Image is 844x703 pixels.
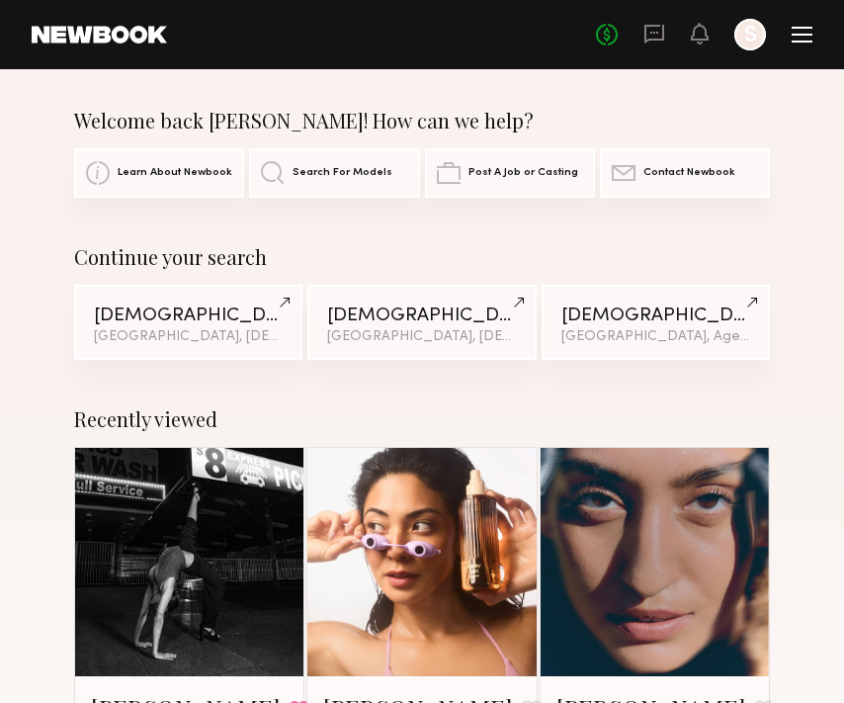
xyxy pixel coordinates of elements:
div: [GEOGRAPHIC_DATA], [DEMOGRAPHIC_DATA] / [DEMOGRAPHIC_DATA] [327,330,516,344]
div: [DEMOGRAPHIC_DATA] Models [327,307,516,325]
a: [DEMOGRAPHIC_DATA] Models[GEOGRAPHIC_DATA], Age [DEMOGRAPHIC_DATA] y.o. [542,285,770,360]
span: Search For Models [293,167,392,179]
span: Post A Job or Casting [468,167,578,179]
div: [DEMOGRAPHIC_DATA] Models [94,307,283,325]
a: [DEMOGRAPHIC_DATA] Models[GEOGRAPHIC_DATA], [DEMOGRAPHIC_DATA] / [DEMOGRAPHIC_DATA] [307,285,536,360]
span: Contact Newbook [643,167,735,179]
div: [GEOGRAPHIC_DATA], Age [DEMOGRAPHIC_DATA] y.o. [561,330,750,344]
div: [DEMOGRAPHIC_DATA] Models [561,307,750,325]
div: Continue your search [74,245,770,269]
a: Search For Models [249,148,419,198]
a: S [734,19,766,50]
a: [DEMOGRAPHIC_DATA] Models[GEOGRAPHIC_DATA], [DEMOGRAPHIC_DATA] / [DEMOGRAPHIC_DATA] [74,285,302,360]
span: Learn About Newbook [118,167,232,179]
a: Contact Newbook [600,148,770,198]
a: Learn About Newbook [74,148,244,198]
div: Welcome back [PERSON_NAME]! How can we help? [74,109,770,132]
a: Post A Job or Casting [425,148,595,198]
div: [GEOGRAPHIC_DATA], [DEMOGRAPHIC_DATA] / [DEMOGRAPHIC_DATA] [94,330,283,344]
div: Recently viewed [74,407,770,431]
